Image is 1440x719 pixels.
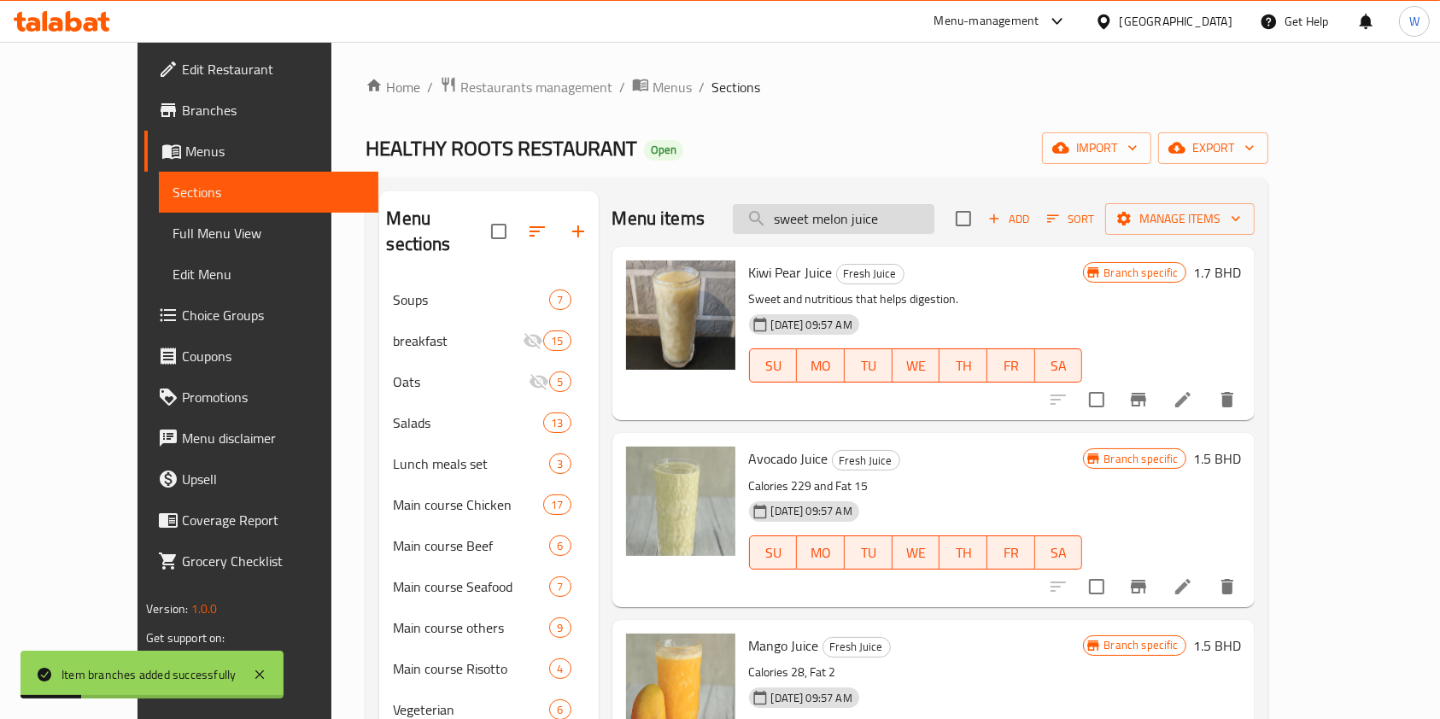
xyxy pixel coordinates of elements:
[987,348,1035,383] button: FR
[549,371,571,392] div: items
[626,447,735,556] img: Avocado Juice
[549,453,571,474] div: items
[379,402,598,443] div: Salads13
[1173,576,1193,597] a: Edit menu item
[946,541,980,565] span: TH
[393,371,529,392] span: Oats
[550,456,570,472] span: 3
[379,361,598,402] div: Oats5
[749,633,819,658] span: Mango Juice
[182,510,365,530] span: Coverage Report
[1118,566,1159,607] button: Branch-specific-item
[182,100,365,120] span: Branches
[1105,203,1255,235] button: Manage items
[146,644,255,666] a: Support.OpsPlatform
[173,264,365,284] span: Edit Menu
[379,484,598,525] div: Main course Chicken17
[144,500,378,541] a: Coverage Report
[1207,566,1248,607] button: delete
[558,211,599,252] button: Add section
[549,289,571,310] div: items
[1193,447,1241,471] h6: 1.5 BHD
[550,661,570,677] span: 4
[749,535,798,570] button: SU
[61,665,236,684] div: Item branches added successfully
[144,541,378,582] a: Grocery Checklist
[379,607,598,648] div: Main course others9
[934,11,1039,32] div: Menu-management
[144,90,378,131] a: Branches
[733,204,934,234] input: search
[1193,260,1241,284] h6: 1.7 BHD
[379,525,598,566] div: Main course Beef6
[1409,12,1420,31] span: W
[144,49,378,90] a: Edit Restaurant
[1047,209,1094,229] span: Sort
[544,333,570,349] span: 15
[549,658,571,679] div: items
[393,494,543,515] div: Main course Chicken
[804,541,838,565] span: MO
[185,141,365,161] span: Menus
[1172,137,1255,159] span: export
[981,206,1036,232] button: Add
[644,140,683,161] div: Open
[182,551,365,571] span: Grocery Checklist
[836,264,904,284] div: Fresh Juice
[1118,379,1159,420] button: Branch-specific-item
[393,453,549,474] span: Lunch meals set
[393,617,549,638] span: Main course others
[440,76,612,98] a: Restaurants management
[833,451,899,471] span: Fresh Juice
[144,295,378,336] a: Choice Groups
[144,459,378,500] a: Upsell
[632,76,692,98] a: Menus
[626,260,735,370] img: Kiwi Pear Juice
[1079,569,1115,605] span: Select to update
[899,354,934,378] span: WE
[823,637,890,657] span: Fresh Juice
[946,354,980,378] span: TH
[832,450,900,471] div: Fresh Juice
[994,541,1028,565] span: FR
[653,77,692,97] span: Menus
[182,59,365,79] span: Edit Restaurant
[379,279,598,320] div: Soups7
[393,576,549,597] span: Main course Seafood
[517,211,558,252] span: Sort sections
[1119,208,1241,230] span: Manage items
[1158,132,1268,164] button: export
[986,209,1032,229] span: Add
[366,129,637,167] span: HEALTHY ROOTS RESTAURANT
[619,77,625,97] li: /
[1193,634,1241,658] h6: 1.5 BHD
[366,76,1267,98] nav: breadcrumb
[822,637,891,658] div: Fresh Juice
[1173,389,1193,410] a: Edit menu item
[837,264,904,284] span: Fresh Juice
[757,541,791,565] span: SU
[393,535,549,556] span: Main course Beef
[543,330,571,351] div: items
[797,535,845,570] button: MO
[764,503,859,519] span: [DATE] 09:57 AM
[764,317,859,333] span: [DATE] 09:57 AM
[940,535,987,570] button: TH
[1098,637,1185,653] span: Branch specific
[529,371,549,392] svg: Inactive section
[144,131,378,172] a: Menus
[749,348,798,383] button: SU
[940,348,987,383] button: TH
[159,213,378,254] a: Full Menu View
[182,305,365,325] span: Choice Groups
[393,412,543,433] span: Salads
[852,354,886,378] span: TU
[182,387,365,407] span: Promotions
[366,77,420,97] a: Home
[393,330,523,351] div: breakfast
[749,260,833,285] span: Kiwi Pear Juice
